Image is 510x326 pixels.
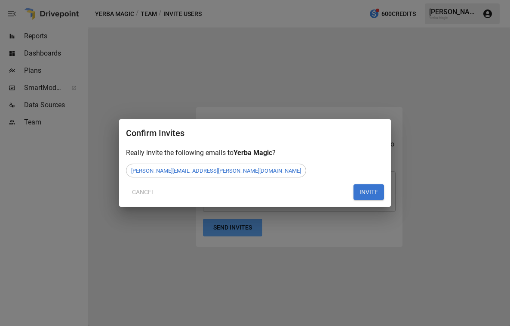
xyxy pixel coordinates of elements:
h2: Confirm Invites [126,126,384,149]
span: Yerba Magic [233,149,272,157]
button: Cancel [126,184,161,200]
span: [PERSON_NAME][EMAIL_ADDRESS][PERSON_NAME][DOMAIN_NAME] [126,168,306,174]
div: Really invite the following emails to ? [126,149,384,157]
button: INVITE [353,184,384,200]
